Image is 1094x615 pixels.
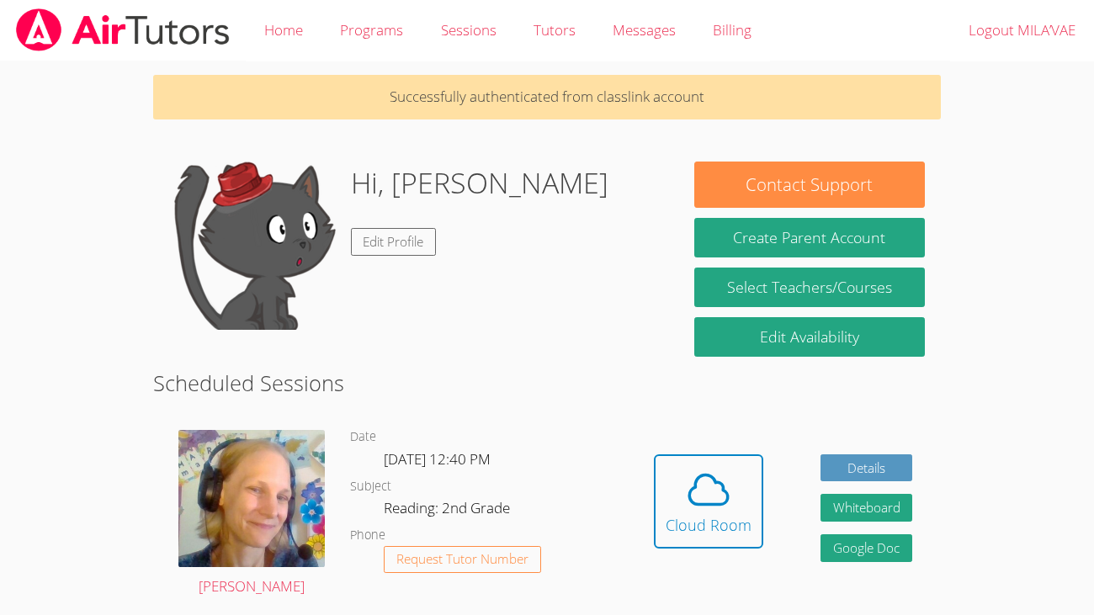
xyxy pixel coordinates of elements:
span: Request Tutor Number [396,553,528,565]
button: Contact Support [694,162,926,208]
dt: Date [350,427,376,448]
button: Whiteboard [820,494,913,522]
dt: Phone [350,525,385,546]
a: Select Teachers/Courses [694,268,926,307]
a: Details [820,454,913,482]
span: Messages [613,20,676,40]
button: Cloud Room [654,454,763,549]
a: Google Doc [820,534,913,562]
p: Successfully authenticated from classlink account [153,75,941,119]
h2: Scheduled Sessions [153,367,941,399]
img: airtutors_banner-c4298cdbf04f3fff15de1276eac7730deb9818008684d7c2e4769d2f7ddbe033.png [14,8,231,51]
img: default.png [169,162,337,330]
span: [DATE] 12:40 PM [384,449,491,469]
a: [PERSON_NAME] [178,430,325,599]
button: Request Tutor Number [384,546,541,574]
div: Cloud Room [666,513,751,537]
img: avatar.png [178,430,325,567]
button: Create Parent Account [694,218,926,257]
dt: Subject [350,476,391,497]
dd: Reading: 2nd Grade [384,496,513,525]
a: Edit Availability [694,317,926,357]
a: Edit Profile [351,228,437,256]
h1: Hi, [PERSON_NAME] [351,162,608,204]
